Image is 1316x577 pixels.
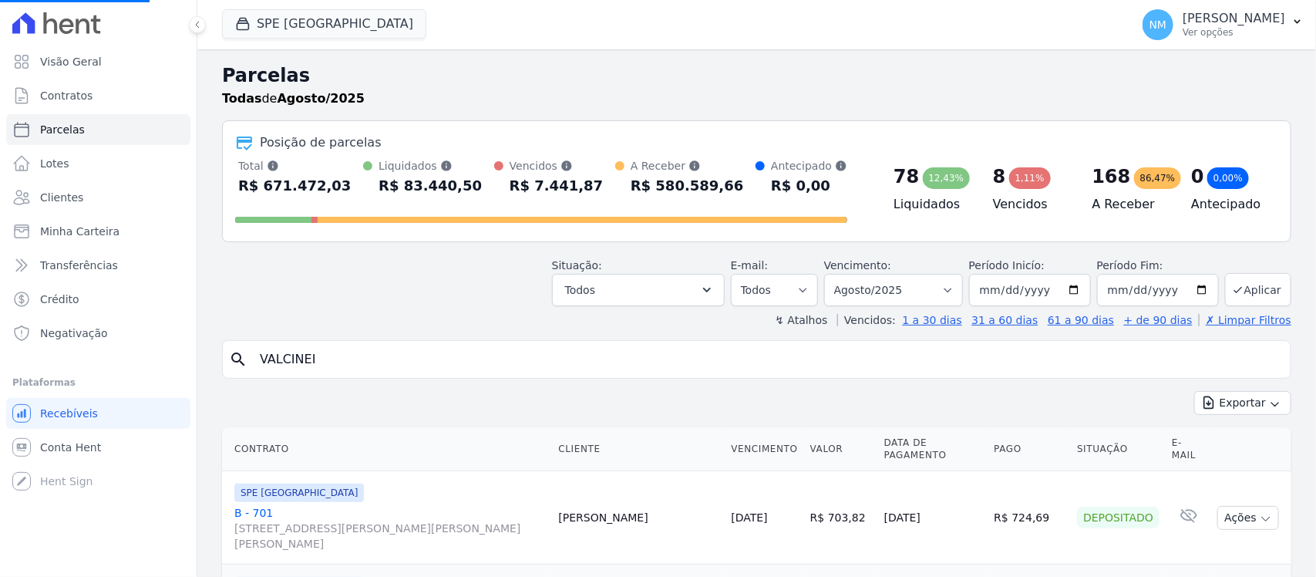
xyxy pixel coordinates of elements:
h4: Vencidos [993,195,1068,214]
th: Contrato [222,427,552,471]
span: Todos [565,281,595,299]
strong: Agosto/2025 [278,91,365,106]
div: R$ 83.440,50 [379,174,482,198]
label: Situação: [552,259,602,272]
p: de [222,89,365,108]
th: Pago [988,427,1071,471]
div: 78 [894,164,919,189]
th: Vencimento [725,427,803,471]
th: Cliente [552,427,725,471]
a: 61 a 90 dias [1048,314,1114,326]
h4: Liquidados [894,195,968,214]
span: Negativação [40,326,108,341]
span: Parcelas [40,122,85,137]
span: Minha Carteira [40,224,119,239]
div: 168 [1092,164,1131,189]
span: Conta Hent [40,440,101,455]
div: R$ 0,00 [771,174,847,198]
button: Todos [552,274,725,306]
a: Minha Carteira [6,216,190,247]
a: Conta Hent [6,432,190,463]
th: E-mail [1166,427,1211,471]
button: Exportar [1194,391,1291,415]
a: Negativação [6,318,190,349]
button: SPE [GEOGRAPHIC_DATA] [222,9,426,39]
strong: Todas [222,91,262,106]
th: Valor [804,427,878,471]
a: Crédito [6,284,190,315]
div: R$ 671.472,03 [238,174,352,198]
a: Contratos [6,80,190,111]
label: E-mail: [731,259,769,272]
i: search [229,350,247,369]
span: Contratos [40,88,93,103]
div: Total [238,158,352,174]
a: Visão Geral [6,46,190,77]
p: Ver opções [1183,26,1285,39]
label: Período Fim: [1097,258,1219,274]
span: Crédito [40,292,79,307]
div: R$ 580.589,66 [631,174,744,198]
a: [DATE] [731,511,767,524]
span: SPE [GEOGRAPHIC_DATA] [234,484,364,502]
th: Situação [1071,427,1166,471]
div: Plataformas [12,373,184,392]
span: NM [1149,19,1167,30]
p: [PERSON_NAME] [1183,11,1285,26]
h4: A Receber [1092,195,1167,214]
h2: Parcelas [222,62,1291,89]
h4: Antecipado [1191,195,1266,214]
span: Clientes [40,190,83,205]
label: ↯ Atalhos [775,314,827,326]
div: Liquidados [379,158,482,174]
span: [STREET_ADDRESS][PERSON_NAME][PERSON_NAME][PERSON_NAME] [234,521,546,552]
div: 8 [993,164,1006,189]
label: Período Inicío: [969,259,1045,272]
input: Buscar por nome do lote ou do cliente [251,344,1284,375]
div: Depositado [1077,507,1159,528]
span: Visão Geral [40,54,102,69]
label: Vencimento: [824,259,891,272]
a: Clientes [6,182,190,213]
a: 31 a 60 dias [971,314,1038,326]
span: Recebíveis [40,406,98,421]
div: Antecipado [771,158,847,174]
td: [DATE] [878,471,988,565]
a: 1 a 30 dias [903,314,962,326]
a: Transferências [6,250,190,281]
span: Transferências [40,258,118,273]
label: Vencidos: [837,314,896,326]
button: Ações [1217,506,1279,530]
a: Lotes [6,148,190,179]
td: R$ 724,69 [988,471,1071,565]
div: 86,47% [1134,167,1182,189]
button: NM [PERSON_NAME] Ver opções [1130,3,1316,46]
a: Parcelas [6,114,190,145]
div: A Receber [631,158,744,174]
a: + de 90 dias [1124,314,1193,326]
td: [PERSON_NAME] [552,471,725,565]
a: Recebíveis [6,398,190,429]
a: ✗ Limpar Filtros [1199,314,1291,326]
a: B - 701[STREET_ADDRESS][PERSON_NAME][PERSON_NAME][PERSON_NAME] [234,505,546,552]
div: Posição de parcelas [260,133,382,152]
span: Lotes [40,156,69,171]
button: Aplicar [1225,273,1291,306]
th: Data de Pagamento [878,427,988,471]
td: R$ 703,82 [804,471,878,565]
div: 12,43% [923,167,971,189]
div: 1,11% [1009,167,1051,189]
div: 0,00% [1207,167,1249,189]
div: Vencidos [510,158,603,174]
div: 0 [1191,164,1204,189]
div: R$ 7.441,87 [510,174,603,198]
